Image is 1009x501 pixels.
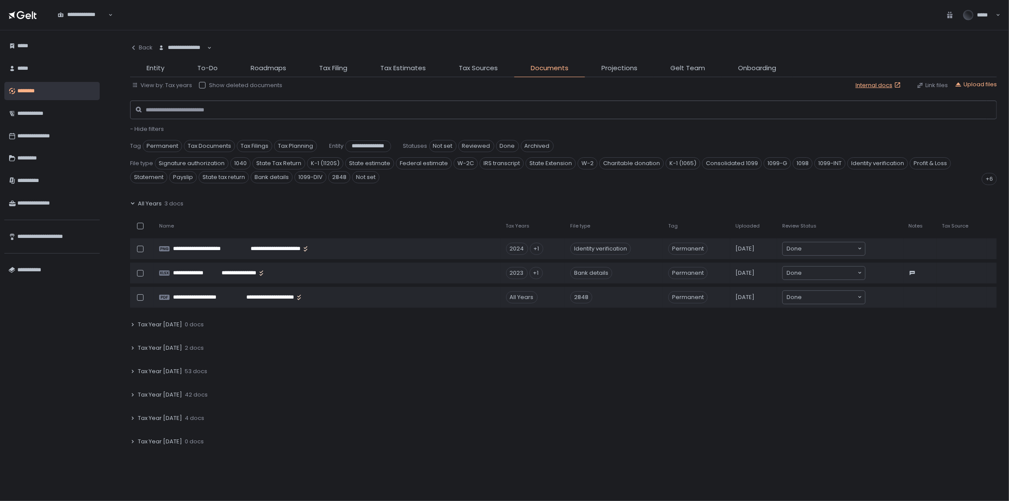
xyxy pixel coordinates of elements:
[143,140,182,152] span: Permanent
[352,171,379,183] span: Not set
[380,63,426,73] span: Tax Estimates
[496,140,519,152] span: Done
[529,267,543,279] div: +1
[138,391,182,399] span: Tax Year [DATE]
[735,245,754,253] span: [DATE]
[130,39,153,56] button: Back
[787,244,802,253] span: Done
[480,157,524,169] span: IRS transcript
[506,267,528,279] div: 2023
[159,223,174,229] span: Name
[570,267,612,279] div: Bank details
[138,200,162,208] span: All Years
[130,44,153,52] div: Back
[787,269,802,277] span: Done
[668,267,708,279] span: Permanent
[138,368,182,375] span: Tax Year [DATE]
[668,291,708,303] span: Permanent
[185,414,204,422] span: 4 docs
[130,159,153,167] span: File type
[668,223,678,229] span: Tag
[307,157,343,169] span: K-1 (1120S)
[910,157,951,169] span: Profit & Loss
[735,223,760,229] span: Uploaded
[153,39,212,57] div: Search for option
[328,171,350,183] span: 2848
[955,81,997,88] button: Upload files
[702,157,762,169] span: Consolidated 1099
[793,157,813,169] span: 1098
[670,63,705,73] span: Gelt Team
[319,63,347,73] span: Tax Filing
[130,142,141,150] span: Tag
[668,243,708,255] span: Permanent
[917,81,948,89] button: Link files
[454,157,478,169] span: W-2C
[599,157,664,169] span: Charitable donation
[184,140,235,152] span: Tax Documents
[164,200,183,208] span: 3 docs
[847,157,908,169] span: Identity verification
[251,63,286,73] span: Roadmaps
[396,157,452,169] span: Federal estimate
[459,63,498,73] span: Tax Sources
[982,173,997,185] div: +6
[526,157,576,169] span: State Extension
[506,291,538,303] div: All Years
[783,242,865,255] div: Search for option
[252,157,305,169] span: State Tax Return
[138,438,182,446] span: Tax Year [DATE]
[856,81,903,89] a: Internal docs
[130,125,164,133] button: - Hide filters
[197,63,218,73] span: To-Do
[130,171,167,183] span: Statement
[458,140,494,152] span: Reviewed
[521,140,554,152] span: Archived
[782,223,816,229] span: Review Status
[531,63,568,73] span: Documents
[132,81,192,89] button: View by: Tax years
[138,344,182,352] span: Tax Year [DATE]
[138,321,182,329] span: Tax Year [DATE]
[199,171,249,183] span: State tax return
[185,438,204,446] span: 0 docs
[530,243,543,255] div: +1
[138,414,182,422] span: Tax Year [DATE]
[942,223,968,229] span: Tax Source
[345,157,394,169] span: State estimate
[403,142,428,150] span: Statuses
[802,293,857,302] input: Search for option
[783,291,865,304] div: Search for option
[570,223,590,229] span: File type
[787,293,802,302] span: Done
[735,293,754,301] span: [DATE]
[169,171,197,183] span: Payslip
[230,157,251,169] span: 1040
[570,243,631,255] div: Identity verification
[802,244,857,253] input: Search for option
[185,321,204,329] span: 0 docs
[764,157,791,169] span: 1099-G
[329,142,343,150] span: Entity
[506,243,528,255] div: 2024
[185,368,207,375] span: 53 docs
[506,223,530,229] span: Tax Years
[158,52,206,60] input: Search for option
[666,157,700,169] span: K-1 (1065)
[578,157,598,169] span: W-2
[802,269,857,277] input: Search for option
[185,391,208,399] span: 42 docs
[251,171,293,183] span: Bank details
[237,140,272,152] span: Tax Filings
[274,140,317,152] span: Tax Planning
[155,157,229,169] span: Signature authorization
[909,223,923,229] span: Notes
[735,269,754,277] span: [DATE]
[570,291,592,303] div: 2848
[429,140,457,152] span: Not set
[783,267,865,280] div: Search for option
